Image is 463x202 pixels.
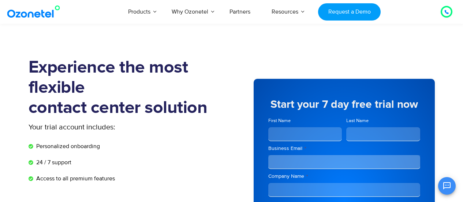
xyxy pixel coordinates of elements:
[29,58,232,118] h1: Experience the most flexible contact center solution
[268,145,420,152] label: Business Email
[318,3,381,21] a: Request a Demo
[29,122,177,133] p: Your trial account includes:
[34,142,100,151] span: Personalized onboarding
[268,99,420,110] h5: Start your 7 day free trial now
[268,117,342,124] label: First Name
[438,177,456,195] button: Open chat
[34,158,71,167] span: 24 / 7 support
[346,117,420,124] label: Last Name
[268,173,420,180] label: Company Name
[34,174,115,183] span: Access to all premium features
